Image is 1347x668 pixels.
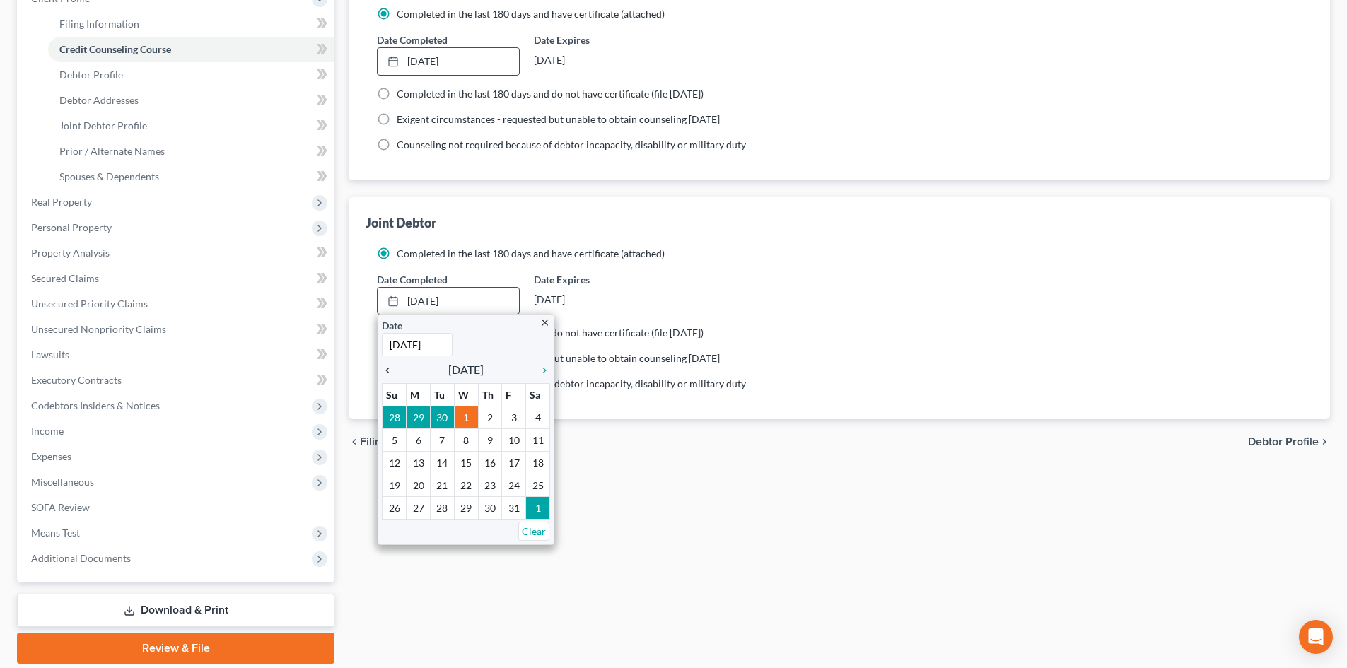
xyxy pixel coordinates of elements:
[1248,436,1330,447] button: Debtor Profile chevron_right
[378,48,518,75] a: [DATE]
[31,476,94,488] span: Miscellaneous
[407,429,431,452] td: 6
[59,18,139,30] span: Filing Information
[17,594,334,627] a: Download & Print
[20,342,334,368] a: Lawsuits
[20,495,334,520] a: SOFA Review
[534,33,676,47] label: Date Expires
[407,406,431,429] td: 29
[397,8,665,20] span: Completed in the last 180 days and have certificate (attached)
[407,497,431,520] td: 27
[48,139,334,164] a: Prior / Alternate Names
[407,384,431,406] th: M
[540,317,550,328] i: close
[478,384,502,406] th: Th
[478,429,502,452] td: 9
[430,406,454,429] td: 30
[454,452,478,474] td: 15
[454,384,478,406] th: W
[59,69,123,81] span: Debtor Profile
[502,384,526,406] th: F
[383,429,407,452] td: 5
[383,474,407,497] td: 19
[397,247,665,259] span: Completed in the last 180 days and have certificate (attached)
[31,323,166,335] span: Unsecured Nonpriority Claims
[478,406,502,429] td: 2
[430,384,454,406] th: Tu
[502,429,526,452] td: 10
[430,429,454,452] td: 7
[534,272,676,287] label: Date Expires
[526,474,550,497] td: 25
[397,377,746,389] span: Counseling not required because of debtor incapacity, disability or military duty
[48,37,334,62] a: Credit Counseling Course
[48,113,334,139] a: Joint Debtor Profile
[20,291,334,317] a: Unsecured Priority Claims
[526,452,550,474] td: 18
[383,452,407,474] td: 12
[20,317,334,342] a: Unsecured Nonpriority Claims
[59,170,159,182] span: Spouses & Dependents
[31,399,160,411] span: Codebtors Insiders & Notices
[532,365,550,376] i: chevron_right
[20,240,334,266] a: Property Analysis
[383,406,407,429] td: 28
[59,119,147,131] span: Joint Debtor Profile
[383,497,407,520] td: 26
[397,88,704,100] span: Completed in the last 180 days and do not have certificate (file [DATE])
[1319,436,1330,447] i: chevron_right
[31,374,122,386] span: Executory Contracts
[31,348,69,361] span: Lawsuits
[407,452,431,474] td: 13
[382,333,453,356] input: 1/1/2013
[502,452,526,474] td: 17
[526,497,550,520] td: 1
[377,272,448,287] label: Date Completed
[526,384,550,406] th: Sa
[526,429,550,452] td: 11
[31,552,131,564] span: Additional Documents
[397,352,720,364] span: Exigent circumstances - requested but unable to obtain counseling [DATE]
[1299,620,1333,654] div: Open Intercom Messenger
[478,497,502,520] td: 30
[478,452,502,474] td: 16
[540,314,550,330] a: close
[20,266,334,291] a: Secured Claims
[407,474,431,497] td: 20
[360,436,448,447] span: Filing Information
[31,196,92,208] span: Real Property
[59,94,139,106] span: Debtor Addresses
[478,474,502,497] td: 23
[59,43,171,55] span: Credit Counseling Course
[31,272,99,284] span: Secured Claims
[534,47,676,73] div: [DATE]
[526,406,550,429] td: 4
[48,11,334,37] a: Filing Information
[532,361,550,378] a: chevron_right
[397,113,720,125] span: Exigent circumstances - requested but unable to obtain counseling [DATE]
[378,288,518,315] a: [DATE]
[349,436,360,447] i: chevron_left
[454,497,478,520] td: 29
[48,88,334,113] a: Debtor Addresses
[48,62,334,88] a: Debtor Profile
[397,139,746,151] span: Counseling not required because of debtor incapacity, disability or military duty
[454,406,478,429] td: 1
[31,501,90,513] span: SOFA Review
[382,361,400,378] a: chevron_left
[31,450,71,462] span: Expenses
[48,164,334,189] a: Spouses & Dependents
[31,527,80,539] span: Means Test
[1248,436,1319,447] span: Debtor Profile
[502,497,526,520] td: 31
[430,497,454,520] td: 28
[430,452,454,474] td: 14
[383,384,407,406] th: Su
[534,287,676,312] div: [DATE]
[518,522,549,541] a: Clear
[17,633,334,664] a: Review & File
[349,436,448,447] button: chevron_left Filing Information
[502,474,526,497] td: 24
[31,247,110,259] span: Property Analysis
[31,298,148,310] span: Unsecured Priority Claims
